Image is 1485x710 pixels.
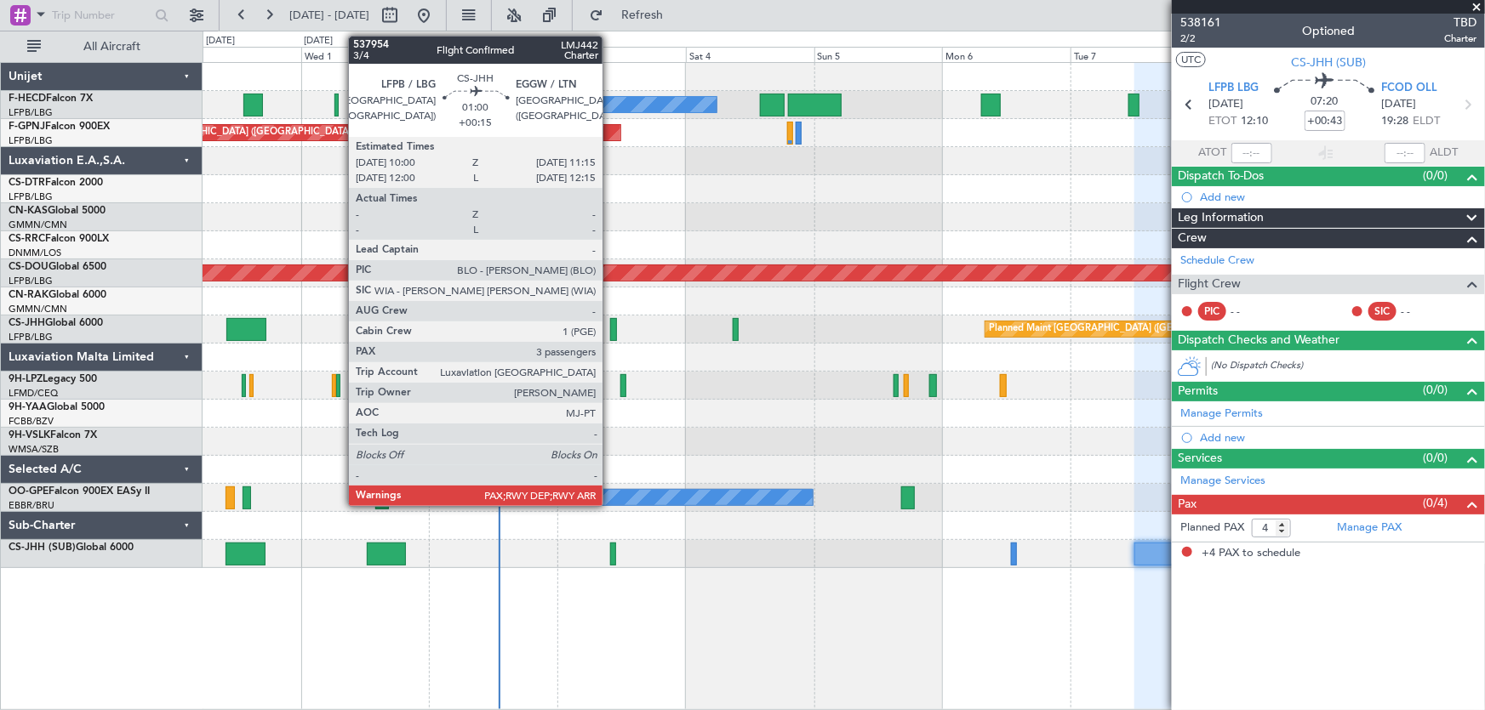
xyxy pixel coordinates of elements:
[1430,145,1458,162] span: ALDT
[1381,96,1416,113] span: [DATE]
[1176,52,1206,67] button: UTC
[206,34,235,48] div: [DATE]
[9,219,67,231] a: GMMN/CMN
[1180,31,1221,46] span: 2/2
[1302,23,1355,41] div: Optioned
[9,402,47,412] span: 9H-YAA
[1242,113,1269,130] span: 12:10
[9,206,106,216] a: CN-KASGlobal 5000
[581,2,683,29] button: Refresh
[173,47,301,62] div: Tue 30
[942,47,1071,62] div: Mon 6
[9,206,48,216] span: CN-KAS
[1209,80,1259,97] span: LFPB LBG
[9,318,45,328] span: CS-JHH
[9,486,150,497] a: OO-GPEFalcon 900EX EASy II
[9,402,105,412] a: 9H-YAAGlobal 5000
[1209,96,1244,113] span: [DATE]
[1444,14,1476,31] span: TBD
[9,542,134,553] a: CS-JHH (SUB)Global 6000
[9,234,45,244] span: CS-RRC
[1180,253,1254,270] a: Schedule Crew
[9,234,109,244] a: CS-RRCFalcon 900LX
[1337,520,1402,537] a: Manage PAX
[9,387,58,400] a: LFMD/CEQ
[9,122,110,132] a: F-GPNJFalcon 900EX
[1180,473,1265,490] a: Manage Services
[1424,167,1448,185] span: (0/0)
[9,303,67,315] a: GMMN/CMN
[9,262,106,272] a: CS-DOUGlobal 6500
[52,3,150,28] input: Trip Number
[9,486,49,497] span: OO-GPE
[1291,54,1366,71] span: CS-JHH (SUB)
[9,134,53,147] a: LFPB/LBG
[557,47,686,62] div: Fri 3
[9,374,97,384] a: 9H-LPZLegacy 500
[9,443,59,456] a: WMSA/SZB
[289,8,369,23] span: [DATE] - [DATE]
[433,485,507,510] div: No Crew Malaga
[1178,275,1241,294] span: Flight Crew
[9,122,45,132] span: F-GPNJ
[9,262,49,272] span: CS-DOU
[1209,113,1237,130] span: ETOT
[9,178,103,188] a: CS-DTRFalcon 2000
[1401,304,1439,319] div: - -
[1071,47,1199,62] div: Tue 7
[1381,113,1408,130] span: 19:28
[1178,382,1218,401] span: Permits
[9,94,93,104] a: F-HECDFalcon 7X
[304,34,333,48] div: [DATE]
[9,542,76,553] span: CS-JHH (SUB)
[1444,31,1476,46] span: Charter
[1178,208,1264,228] span: Leg Information
[9,94,46,104] span: F-HECD
[1200,190,1476,204] div: Add new
[9,331,53,344] a: LFPB/LBG
[1231,304,1269,319] div: - -
[1180,406,1263,423] a: Manage Permits
[1202,545,1300,562] span: +4 PAX to schedule
[1368,302,1396,321] div: SIC
[1211,359,1485,377] div: (No Dispatch Checks)
[990,316,1258,342] div: Planned Maint [GEOGRAPHIC_DATA] ([GEOGRAPHIC_DATA])
[1413,113,1440,130] span: ELDT
[9,374,43,384] span: 9H-LPZ
[19,33,185,60] button: All Aircraft
[1178,495,1197,514] span: Pax
[9,190,53,203] a: LFPB/LBG
[1180,520,1244,537] label: Planned PAX
[686,47,814,62] div: Sat 4
[301,47,430,62] div: Wed 1
[9,178,45,188] span: CS-DTR
[1178,331,1339,350] span: Dispatch Checks and Weather
[1381,80,1437,97] span: FCOD OLL
[9,499,54,512] a: EBBR/BRU
[814,47,943,62] div: Sun 5
[9,106,53,119] a: LFPB/LBG
[1424,381,1448,399] span: (0/0)
[529,92,568,117] div: No Crew
[1424,494,1448,512] span: (0/4)
[1199,145,1227,162] span: ATOT
[1424,449,1448,467] span: (0/0)
[1178,449,1222,469] span: Services
[1178,229,1207,248] span: Crew
[9,290,49,300] span: CN-RAK
[9,430,97,440] a: 9H-VSLKFalcon 7X
[9,275,53,287] a: LFPB/LBG
[429,47,557,62] div: Thu 2
[1178,167,1264,186] span: Dispatch To-Dos
[607,9,678,21] span: Refresh
[9,318,103,328] a: CS-JHHGlobal 6000
[9,290,106,300] a: CN-RAKGlobal 6000
[1311,94,1339,111] span: 07:20
[1200,430,1476,445] div: Add new
[86,120,354,145] div: Planned Maint [GEOGRAPHIC_DATA] ([GEOGRAPHIC_DATA])
[44,41,180,53] span: All Aircraft
[9,415,54,428] a: FCBB/BZV
[9,430,50,440] span: 9H-VSLK
[9,247,61,259] a: DNMM/LOS
[1198,302,1226,321] div: PIC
